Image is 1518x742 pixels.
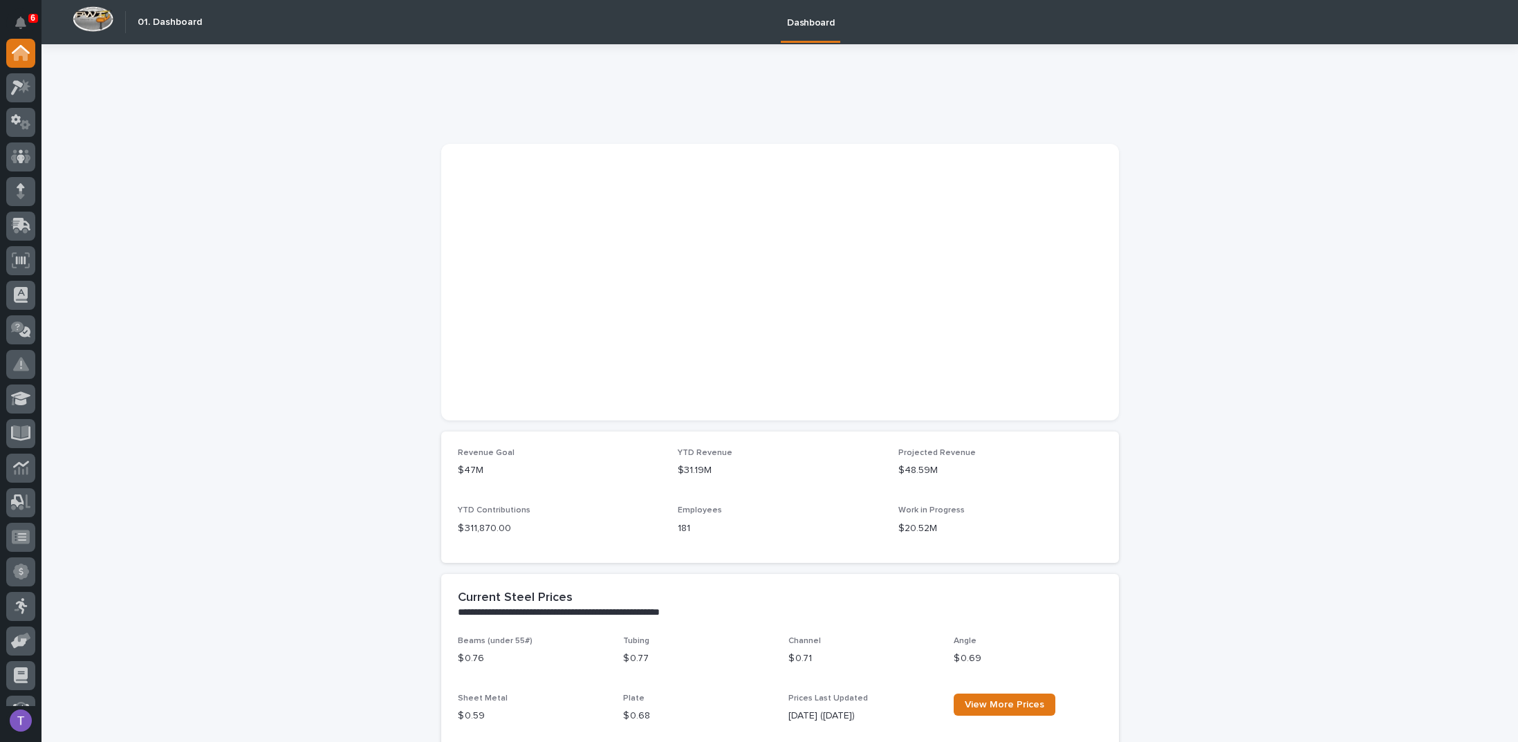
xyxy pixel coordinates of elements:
span: Sheet Metal [458,694,508,703]
button: Notifications [6,8,35,37]
p: 6 [30,13,35,23]
p: $ 0.77 [623,651,772,666]
h2: 01. Dashboard [138,17,202,28]
div: Notifications6 [17,17,35,39]
p: [DATE] ([DATE]) [788,709,937,723]
button: users-avatar [6,706,35,735]
span: Prices Last Updated [788,694,868,703]
span: Angle [954,637,976,645]
p: $ 0.69 [954,651,1102,666]
span: YTD Contributions [458,506,530,514]
a: View More Prices [954,694,1055,716]
span: View More Prices [965,700,1044,709]
p: 181 [678,521,882,536]
span: YTD Revenue [678,449,732,457]
span: Projected Revenue [898,449,976,457]
p: $ 0.76 [458,651,607,666]
span: Channel [788,637,821,645]
p: $ 0.68 [623,709,772,723]
span: Plate [623,694,645,703]
h2: Current Steel Prices [458,591,573,606]
p: $47M [458,463,662,478]
p: $ 311,870.00 [458,521,662,536]
p: $ 0.59 [458,709,607,723]
span: Work in Progress [898,506,965,514]
span: Tubing [623,637,649,645]
img: Workspace Logo [73,6,113,32]
p: $20.52M [898,521,1102,536]
span: Employees [678,506,722,514]
p: $ 0.71 [788,651,937,666]
span: Beams (under 55#) [458,637,533,645]
p: $48.59M [898,463,1102,478]
span: Revenue Goal [458,449,515,457]
p: $31.19M [678,463,882,478]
